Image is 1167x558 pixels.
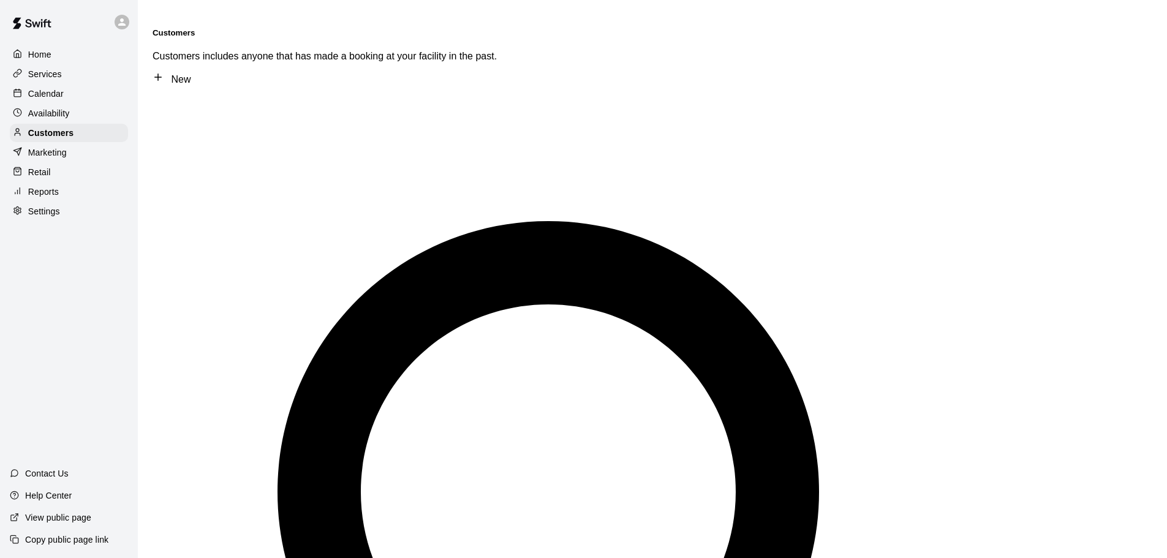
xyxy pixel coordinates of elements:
[10,45,128,64] a: Home
[25,533,108,546] p: Copy public page link
[10,104,128,123] a: Availability
[25,511,91,524] p: View public page
[28,68,62,80] p: Services
[10,183,128,201] a: Reports
[28,205,60,217] p: Settings
[10,202,128,221] a: Settings
[28,107,70,119] p: Availability
[25,467,69,480] p: Contact Us
[28,88,64,100] p: Calendar
[10,163,128,181] a: Retail
[10,65,128,83] a: Services
[25,489,72,502] p: Help Center
[28,166,51,178] p: Retail
[28,146,67,159] p: Marketing
[153,51,1152,62] p: Customers includes anyone that has made a booking at your facility in the past.
[10,124,128,142] a: Customers
[28,127,74,139] p: Customers
[10,143,128,162] a: Marketing
[28,186,59,198] p: Reports
[10,85,128,103] a: Calendar
[153,28,1152,37] h5: Customers
[153,74,191,85] a: New
[28,48,51,61] p: Home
